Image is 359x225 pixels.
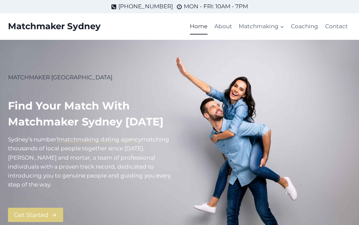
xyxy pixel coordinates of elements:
[57,136,59,143] mark: 1
[118,2,173,11] span: [PHONE_NUMBER]
[322,19,351,35] a: Contact
[8,98,174,130] h1: Find your match with Matchmaker Sydney [DATE]
[8,208,63,222] a: Get Started
[8,21,101,32] a: Matchmaker Sydney
[59,136,141,143] a: matchmaking dating agency
[8,73,174,82] p: MATCHMAKER [GEOGRAPHIC_DATA]
[235,19,288,35] a: Matchmaking
[111,2,173,11] a: [PHONE_NUMBER]
[186,19,211,35] a: Home
[184,2,248,11] span: MON - FRI: 10AM - 7PM
[14,210,48,220] span: Get Started
[288,19,321,35] a: Coaching
[239,22,284,31] span: Matchmaking
[8,135,174,189] p: Sydney’s number atching thousands of local people together since [DATE]. [PERSON_NAME] and mortar...
[211,19,235,35] a: About
[186,19,351,35] nav: Primary
[141,136,147,143] mark: m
